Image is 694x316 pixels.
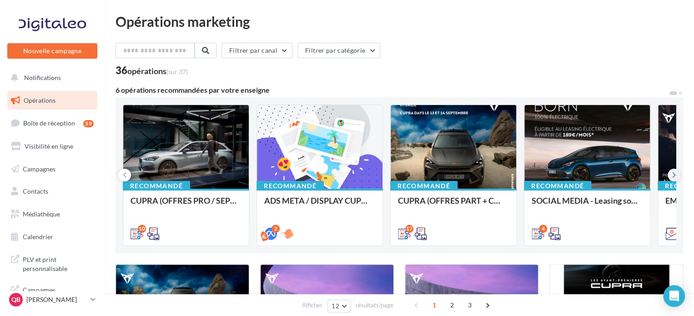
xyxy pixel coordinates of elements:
[272,225,280,233] div: 2
[5,91,99,110] a: Opérations
[5,205,99,224] a: Médiathèque
[24,96,55,104] span: Opérations
[398,196,509,214] div: CUPRA (OFFRES PART + CUPRA DAYS / SEPT) - SOCIAL MEDIA
[5,68,96,87] button: Notifications
[23,253,94,273] span: PLV et print personnalisable
[7,43,97,59] button: Nouvelle campagne
[116,86,669,94] div: 6 opérations recommandées par votre enseigne
[23,119,75,127] span: Boîte de réception
[116,65,188,75] div: 36
[24,74,61,81] span: Notifications
[5,160,99,179] a: Campagnes
[131,196,241,214] div: CUPRA (OFFRES PRO / SEPT) - SOCIAL MEDIA
[123,181,190,191] div: Recommandé
[5,250,99,276] a: PLV et print personnalisable
[23,187,48,195] span: Contacts
[264,196,375,214] div: ADS META / DISPLAY CUPRA DAYS Septembre 2025
[663,285,685,307] div: Open Intercom Messenger
[5,280,99,307] a: Campagnes DataOnDemand
[23,210,60,218] span: Médiathèque
[11,295,20,304] span: QB
[7,291,97,308] a: QB [PERSON_NAME]
[256,181,324,191] div: Recommandé
[356,301,393,310] span: résultats/page
[127,67,188,75] div: opérations
[23,165,55,172] span: Campagnes
[390,181,458,191] div: Recommandé
[5,113,99,133] a: Boîte de réception59
[427,298,442,312] span: 1
[116,15,683,28] div: Opérations marketing
[221,43,292,58] button: Filtrer par canal
[302,301,322,310] span: Afficher
[23,284,94,303] span: Campagnes DataOnDemand
[25,142,73,150] span: Visibilité en ligne
[83,120,94,127] div: 59
[327,300,351,312] button: 12
[524,181,591,191] div: Recommandé
[166,68,188,75] span: (sur 37)
[463,298,477,312] span: 3
[5,182,99,201] a: Contacts
[539,225,547,233] div: 4
[297,43,380,58] button: Filtrer par catégorie
[5,227,99,246] a: Calendrier
[5,137,99,156] a: Visibilité en ligne
[532,196,643,214] div: SOCIAL MEDIA - Leasing social électrique - CUPRA Born
[26,295,87,304] p: [PERSON_NAME]
[405,225,413,233] div: 17
[138,225,146,233] div: 10
[445,298,459,312] span: 2
[23,233,53,241] span: Calendrier
[332,302,339,310] span: 12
